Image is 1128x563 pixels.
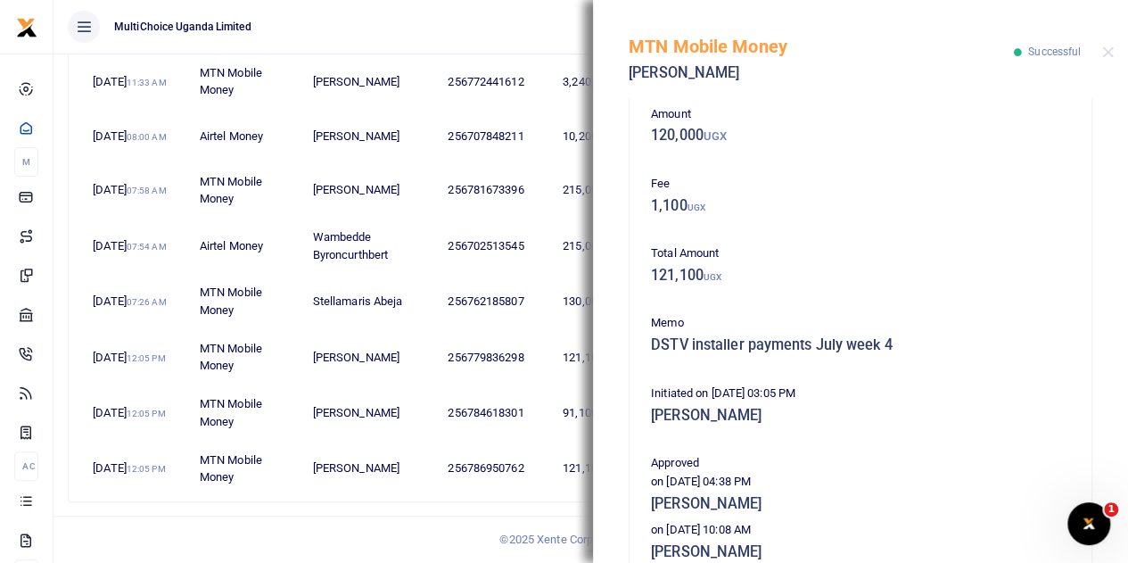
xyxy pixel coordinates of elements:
td: MTN Mobile Money [190,162,303,218]
small: UGX [688,203,705,212]
td: [PERSON_NAME] [302,330,438,385]
td: 3,240,000 [553,54,641,110]
td: [PERSON_NAME] [302,385,438,441]
td: [DATE] [83,441,190,495]
h5: [PERSON_NAME] [651,407,1070,425]
td: MTN Mobile Money [190,274,303,329]
td: 256786950762 [438,441,553,495]
td: 215,000 [553,219,641,274]
td: [DATE] [83,110,190,162]
td: [PERSON_NAME] [302,162,438,218]
td: MTN Mobile Money [190,54,303,110]
td: MTN Mobile Money [190,330,303,385]
td: [DATE] [83,54,190,110]
span: 1 [1104,502,1118,517]
td: Wambedde Byroncurthbert [302,219,438,274]
td: [DATE] [83,274,190,329]
p: Amount [651,105,1070,124]
small: UGX [704,129,727,143]
td: [DATE] [83,330,190,385]
h5: 120,000 [651,127,1070,145]
td: [PERSON_NAME] [302,54,438,110]
td: Airtel Money [190,219,303,274]
td: [DATE] [83,385,190,441]
p: Memo [651,314,1070,333]
p: Total Amount [651,244,1070,263]
small: 12:05 PM [127,409,166,418]
small: 08:00 AM [127,132,167,142]
p: on [DATE] 04:38 PM [651,473,1070,492]
h5: 121,100 [651,267,1070,285]
td: Stellamaris Abeja [302,274,438,329]
small: 11:33 AM [127,78,167,87]
td: 121,100 [553,441,641,495]
p: Initiated on [DATE] 03:05 PM [651,385,1070,403]
td: [DATE] [83,162,190,218]
td: MTN Mobile Money [190,385,303,441]
h5: [PERSON_NAME] [651,543,1070,561]
p: Approved [651,454,1070,473]
td: 256772441612 [438,54,553,110]
h5: [PERSON_NAME] [629,64,1014,82]
span: MultiChoice Uganda Limited [107,19,259,35]
td: 256784618301 [438,385,553,441]
li: Ac [14,451,38,481]
h5: 1,100 [651,197,1070,215]
h5: MTN Mobile Money [629,36,1014,57]
small: 12:05 PM [127,353,166,363]
td: 91,100 [553,385,641,441]
td: 215,000 [553,162,641,218]
td: [PERSON_NAME] [302,441,438,495]
iframe: Intercom live chat [1067,502,1110,545]
span: Successful [1028,46,1081,58]
small: 07:58 AM [127,186,167,195]
td: 256781673396 [438,162,553,218]
td: 256762185807 [438,274,553,329]
small: 07:54 AM [127,242,167,252]
td: 130,000 [553,274,641,329]
td: 256702513545 [438,219,553,274]
td: Airtel Money [190,110,303,162]
li: M [14,147,38,177]
button: Close [1102,46,1114,58]
td: MTN Mobile Money [190,441,303,495]
h5: DSTV installer payments July week 4 [651,336,1070,354]
img: logo-small [16,17,37,38]
td: 10,200 [553,110,641,162]
td: 256707848211 [438,110,553,162]
a: logo-small logo-large logo-large [16,20,37,33]
td: 256779836298 [438,330,553,385]
h5: [PERSON_NAME] [651,495,1070,513]
p: Fee [651,175,1070,194]
p: on [DATE] 10:08 AM [651,521,1070,540]
small: 12:05 PM [127,464,166,474]
small: 07:26 AM [127,297,167,307]
td: [DATE] [83,219,190,274]
td: 121,100 [553,330,641,385]
td: [PERSON_NAME] [302,110,438,162]
small: UGX [704,272,721,282]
